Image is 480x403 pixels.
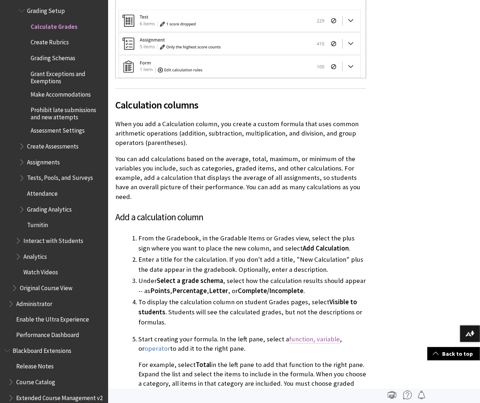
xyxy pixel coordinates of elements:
[31,104,103,121] span: Prohibit late submissions and new attempts
[138,335,366,353] p: Start creating your formula. In the left pane, select a , or to add it to the right pane.
[138,254,366,275] li: Enter a title for the calculation. If you don't add a title, "New Calculation" plus the date appe...
[16,361,54,371] span: Release Notes
[23,251,47,260] span: Analytics
[172,287,207,295] span: Percentage
[138,276,366,296] li: Under , select how the calculation results should appear -- as , , , or .
[23,266,58,276] span: Watch Videos
[16,314,89,323] span: Enable the Ultra Experience
[303,244,349,252] span: Add Calculation
[16,392,103,402] span: Extended Course Management v2
[150,287,170,295] span: Points
[27,219,48,229] span: Turnitin
[31,125,85,134] span: Assessment Settings
[417,391,426,399] img: Follow this page
[31,36,69,46] span: Create Rubrics
[31,88,91,98] span: Make Accommodations
[23,235,83,244] span: Interact with Students
[27,172,93,182] span: Tests, Pools, and Surveys
[20,282,72,292] span: Original Course View
[388,391,396,399] img: Print
[196,360,211,369] span: Total
[115,211,366,224] h3: Add a calculation column
[27,140,79,150] span: Create Assessments
[145,344,170,353] a: operator
[16,376,55,386] span: Course Catalog
[27,156,60,166] span: Assignments
[138,233,366,253] li: From the Gradebook, in the Gradable Items or Grades view, select the plus sign where you want to ...
[27,203,72,213] span: Grading Analytics
[31,21,77,30] span: Calculate Grades
[16,329,79,339] span: Performance Dashboard
[115,154,366,201] p: You can add calculations based on the average, total, maximum, or minimum of the variables you in...
[16,298,52,307] span: Administrator
[427,347,480,360] a: Back to top
[138,297,366,327] li: To display the calculation column on student Grades pages, select . Students will see the calcula...
[209,287,228,295] span: Letter
[115,97,366,112] span: Calculation columns
[289,335,340,344] a: function, variable
[31,52,75,62] span: Grading Schemas
[31,68,103,85] span: Grant Exceptions and Exemptions
[157,276,223,285] span: Select a grade schema
[13,345,71,355] span: Blackboard Extensions
[115,119,366,148] p: When you add a Calculation column, you create a custom formula that uses common arithmetic operat...
[27,5,65,14] span: Grading Setup
[27,187,58,197] span: Attendance
[403,391,412,399] img: More help
[238,287,303,295] span: Complete/Incomplete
